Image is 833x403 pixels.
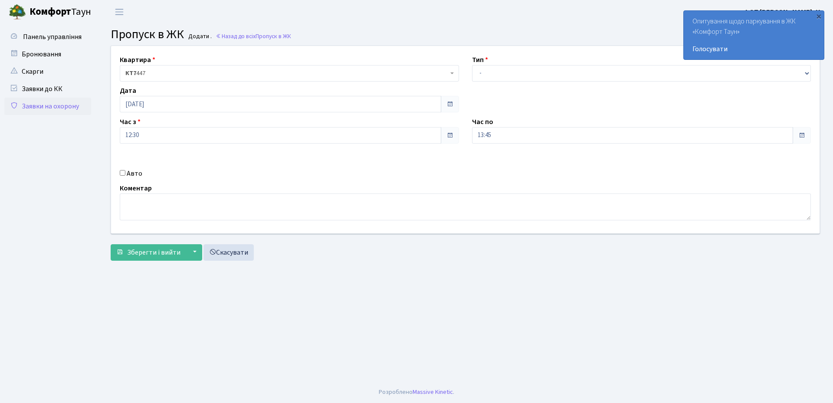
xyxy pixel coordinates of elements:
span: <b>КТ7</b>&nbsp;&nbsp;&nbsp;447 [125,69,448,78]
a: Голосувати [692,44,815,54]
span: <b>КТ7</b>&nbsp;&nbsp;&nbsp;447 [120,65,459,82]
label: Коментар [120,183,152,193]
a: Скасувати [203,244,254,261]
b: КТ7 [125,69,136,78]
label: Час по [472,117,493,127]
a: Скарги [4,63,91,80]
a: Заявки на охорону [4,98,91,115]
label: Авто [127,168,142,179]
button: Зберегти і вийти [111,244,186,261]
a: Бронювання [4,46,91,63]
small: Додати . [187,33,212,40]
label: Тип [472,55,488,65]
a: Назад до всіхПропуск в ЖК [216,32,291,40]
img: logo.png [9,3,26,21]
label: Дата [120,85,136,96]
a: Панель управління [4,28,91,46]
span: Пропуск в ЖК [256,32,291,40]
span: Панель управління [23,32,82,42]
b: Комфорт [30,5,71,19]
div: Опитування щодо паркування в ЖК «Комфорт Таун» [684,11,824,59]
label: Час з [120,117,141,127]
span: Пропуск в ЖК [111,26,184,43]
a: ФОП [PERSON_NAME]. Н. [744,7,823,17]
span: Таун [30,5,91,20]
span: Зберегти і вийти [127,248,180,257]
a: Massive Kinetic [413,387,453,396]
label: Квартира [120,55,155,65]
div: Розроблено . [379,387,454,397]
button: Переключити навігацію [108,5,130,19]
a: Заявки до КК [4,80,91,98]
div: × [814,12,823,20]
